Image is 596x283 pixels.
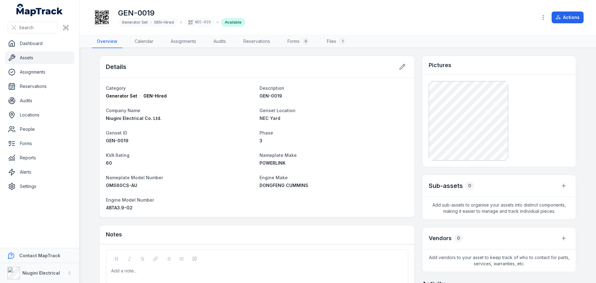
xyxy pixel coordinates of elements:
span: Phase [260,130,273,135]
a: Overview [92,35,122,48]
a: Calendar [130,35,158,48]
h1: GEN-0019 [118,8,245,18]
span: NEC Yard [260,116,280,121]
span: Nameplate Make [260,153,297,158]
button: Actions [552,11,584,23]
button: Search [7,22,57,34]
h3: Notes [106,230,122,239]
span: Generator Set [122,20,148,25]
span: Add vendors to your asset to keep track of who to contact for parts, services, warranties, etc. [422,249,576,272]
a: Reports [5,152,74,164]
span: GEN-0019 [260,93,282,98]
div: 0 [465,181,474,190]
span: POWERLINK [260,160,286,166]
span: Engine Make [260,175,288,180]
span: GEN-Hired [143,93,167,99]
div: NEC-019 [184,18,214,27]
span: DONGFENG CUMMINS [260,183,308,188]
span: GEN-0019 [106,138,129,143]
a: Alerts [5,166,74,178]
a: Reservations [5,80,74,93]
strong: Contact MapTrack [19,253,60,258]
h2: Details [106,62,126,71]
a: Forms0 [282,35,314,48]
div: Available [221,18,245,27]
a: Forms [5,137,74,150]
a: Files1 [322,35,351,48]
span: Genset Location [260,108,296,113]
span: Genset ID [106,130,127,135]
span: GEN-Hired [154,20,174,25]
h3: Vendors [429,234,452,243]
a: Reservations [238,35,275,48]
a: Locations [5,109,74,121]
div: 1 [339,38,346,45]
a: Settings [5,180,74,193]
span: KVA Rating [106,153,129,158]
span: Company Name [106,108,140,113]
a: Audits [5,94,74,107]
a: NEC Yard [260,115,408,121]
div: 0 [454,234,463,243]
a: People [5,123,74,135]
h3: Pictures [429,61,451,70]
span: 4BTA3.9-G2 [106,205,133,210]
span: Category [106,85,126,91]
a: Dashboard [5,37,74,50]
span: Description [260,85,284,91]
span: 60 [106,160,112,166]
span: Search [19,25,34,31]
span: 3 [260,138,262,143]
span: Niugini Electrical Co. Ltd. [106,116,161,121]
a: Assignments [166,35,201,48]
a: Assignments [5,66,74,78]
span: Generator Set [106,93,137,99]
a: Assets [5,52,74,64]
a: Audits [209,35,231,48]
span: Nameplate Model Number [106,175,163,180]
strong: Niugini Electrical [22,270,60,276]
span: Engine Model Number [106,197,154,203]
div: 0 [302,38,309,45]
span: Add sub-assets to organise your assets into distinct components, making it easier to manage and t... [422,197,576,219]
a: MapTrack [16,4,63,16]
h2: Sub-assets [429,181,463,190]
span: GMS60CS-AU [106,183,137,188]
